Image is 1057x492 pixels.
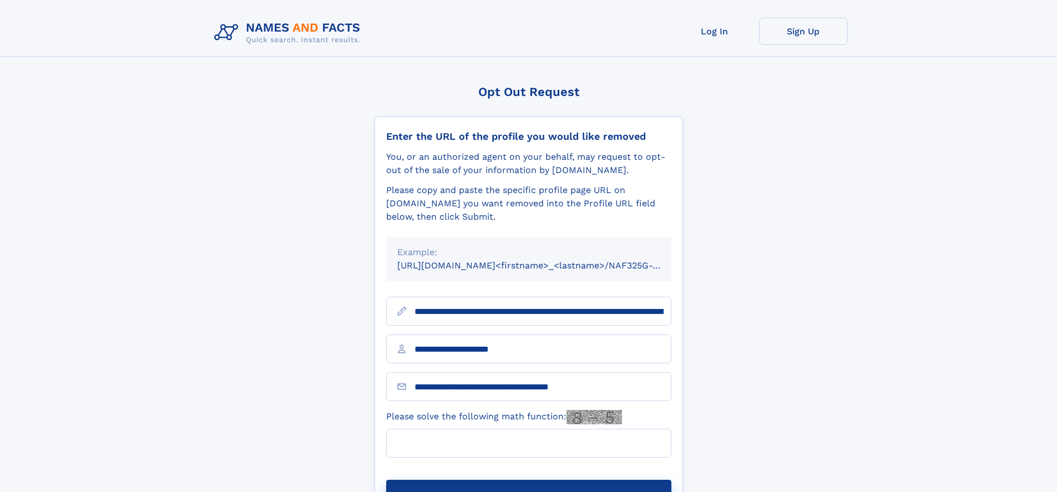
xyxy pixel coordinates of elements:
label: Please solve the following math function: [386,410,622,424]
a: Log In [670,18,759,45]
a: Sign Up [759,18,848,45]
div: You, or an authorized agent on your behalf, may request to opt-out of the sale of your informatio... [386,150,671,177]
div: Enter the URL of the profile you would like removed [386,130,671,143]
div: Please copy and paste the specific profile page URL on [DOMAIN_NAME] you want removed into the Pr... [386,184,671,224]
div: Opt Out Request [375,85,683,99]
small: [URL][DOMAIN_NAME]<firstname>_<lastname>/NAF325G-xxxxxxxx [397,260,692,271]
img: Logo Names and Facts [210,18,370,48]
div: Example: [397,246,660,259]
